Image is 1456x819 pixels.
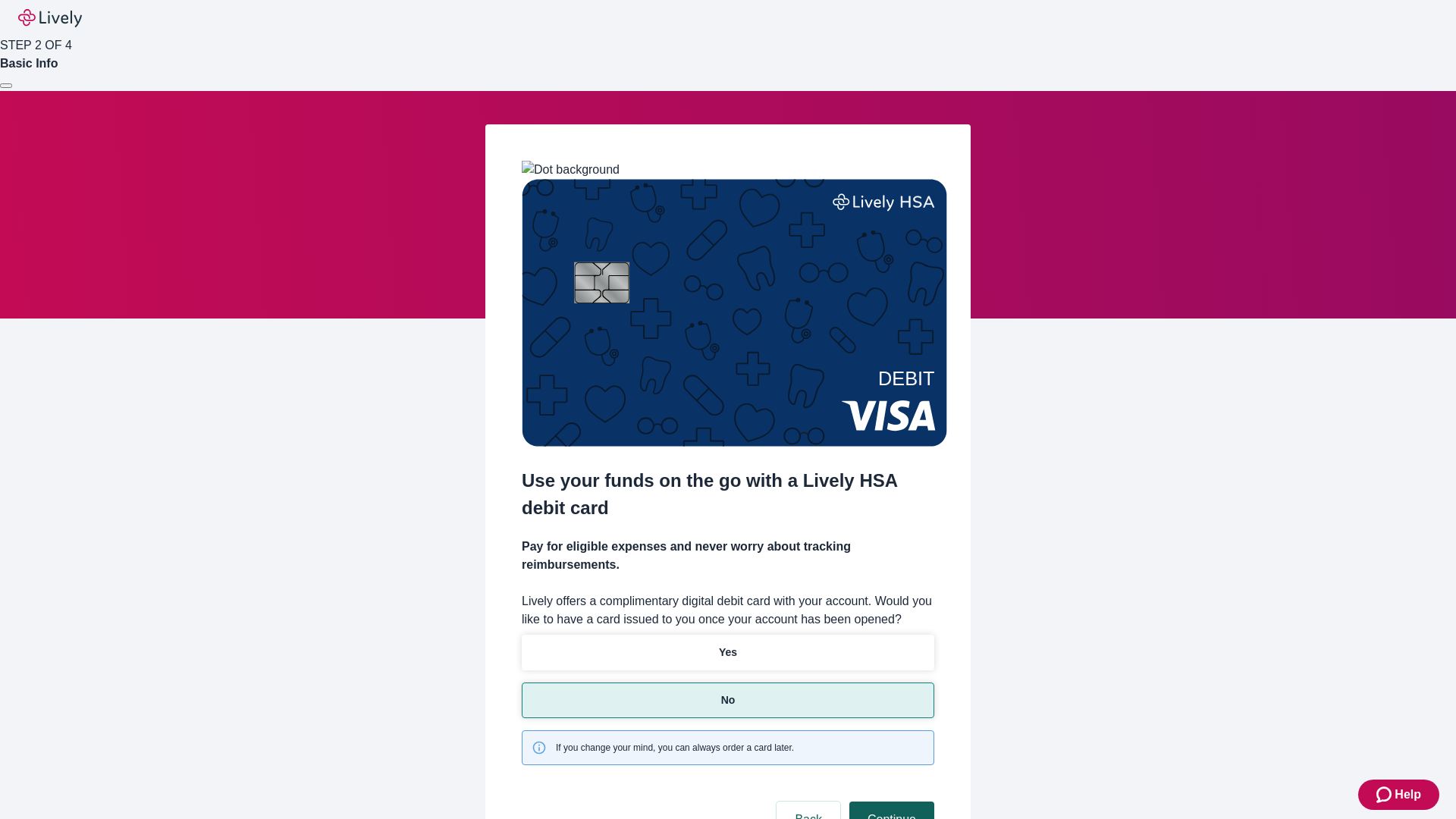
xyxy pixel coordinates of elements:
button: No [522,682,934,718]
img: Dot background [522,161,620,179]
label: Lively offers a complimentary digital debit card with your account. Would you like to have a card... [522,592,934,629]
p: Yes [719,645,737,661]
button: Yes [522,635,934,670]
span: If you change your mind, you can always order a card later. [556,741,794,755]
h2: Use your funds on the go with a Lively HSA debit card [522,467,934,522]
button: Zendesk support iconHelp [1358,780,1439,810]
svg: Zendesk support icon [1376,786,1395,804]
img: Lively [18,9,82,27]
img: Debit card [522,179,947,447]
h4: Pay for eligible expenses and never worry about tracking reimbursements. [522,538,934,574]
p: No [721,692,736,708]
span: Help [1395,786,1421,804]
